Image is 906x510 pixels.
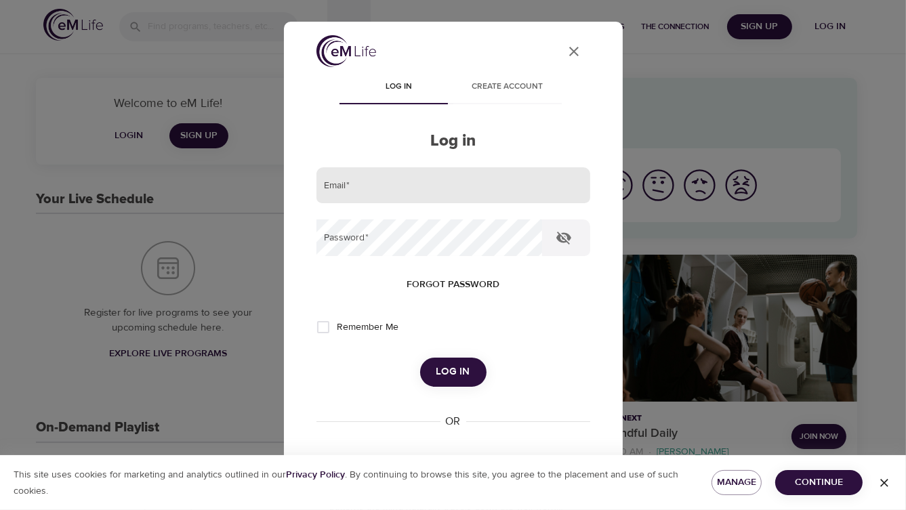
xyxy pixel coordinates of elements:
[440,414,466,429] div: OR
[316,35,376,67] img: logo
[436,363,470,381] span: Log in
[407,276,499,293] span: Forgot password
[286,469,345,481] b: Privacy Policy
[786,474,852,491] span: Continue
[420,358,487,386] button: Log in
[461,80,554,94] span: Create account
[401,272,505,297] button: Forgot password
[722,474,751,491] span: Manage
[316,131,590,151] h2: Log in
[558,35,590,68] button: close
[316,72,590,104] div: disabled tabs example
[353,80,445,94] span: Log in
[337,320,399,335] span: Remember Me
